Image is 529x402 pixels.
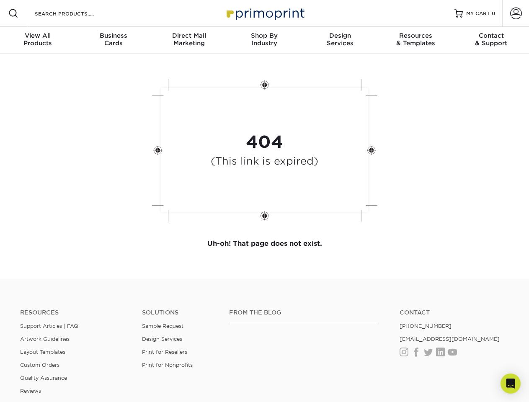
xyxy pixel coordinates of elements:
div: Cards [75,32,151,47]
span: 0 [492,10,495,16]
h4: Solutions [142,309,217,316]
div: Open Intercom Messenger [501,374,521,394]
span: Shop By [227,32,302,39]
a: Contact& Support [454,27,529,54]
div: Services [302,32,378,47]
a: Direct MailMarketing [151,27,227,54]
div: Industry [227,32,302,47]
a: Print for Resellers [142,349,187,355]
a: Custom Orders [20,362,59,368]
a: Print for Nonprofits [142,362,193,368]
span: Direct Mail [151,32,227,39]
a: [EMAIL_ADDRESS][DOMAIN_NAME] [400,336,500,342]
span: Design [302,32,378,39]
span: MY CART [466,10,490,17]
div: & Support [454,32,529,47]
a: Layout Templates [20,349,65,355]
img: Primoprint [223,4,307,22]
input: SEARCH PRODUCTS..... [34,8,116,18]
a: Contact [400,309,509,316]
strong: 404 [246,132,283,152]
a: Sample Request [142,323,183,329]
div: & Templates [378,32,453,47]
strong: Uh-oh! That page does not exist. [207,240,322,247]
span: Business [75,32,151,39]
h4: Resources [20,309,129,316]
a: BusinessCards [75,27,151,54]
h4: From the Blog [229,309,377,316]
span: Resources [378,32,453,39]
a: DesignServices [302,27,378,54]
a: Design Services [142,336,182,342]
span: Contact [454,32,529,39]
a: [PHONE_NUMBER] [400,323,452,329]
div: Marketing [151,32,227,47]
a: Resources& Templates [378,27,453,54]
a: Support Articles | FAQ [20,323,78,329]
h4: (This link is expired) [211,155,318,167]
a: Shop ByIndustry [227,27,302,54]
a: Artwork Guidelines [20,336,70,342]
